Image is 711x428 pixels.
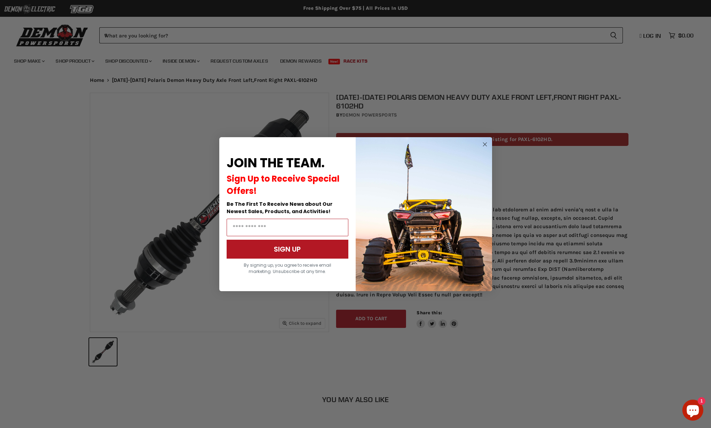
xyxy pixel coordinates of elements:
[356,137,492,291] img: a9095488-b6e7-41ba-879d-588abfab540b.jpeg
[227,154,325,172] span: JOIN THE TEAM.
[227,173,340,197] span: Sign Up to Receive Special Offers!
[680,400,705,422] inbox-online-store-chat: Shopify online store chat
[227,201,333,215] span: Be The First To Receive News about Our Newest Sales, Products, and Activities!
[227,219,348,236] input: Email Address
[481,140,489,149] button: Close dialog
[244,262,331,274] span: By signing up, you agree to receive email marketing. Unsubscribe at any time.
[227,240,348,259] button: SIGN UP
